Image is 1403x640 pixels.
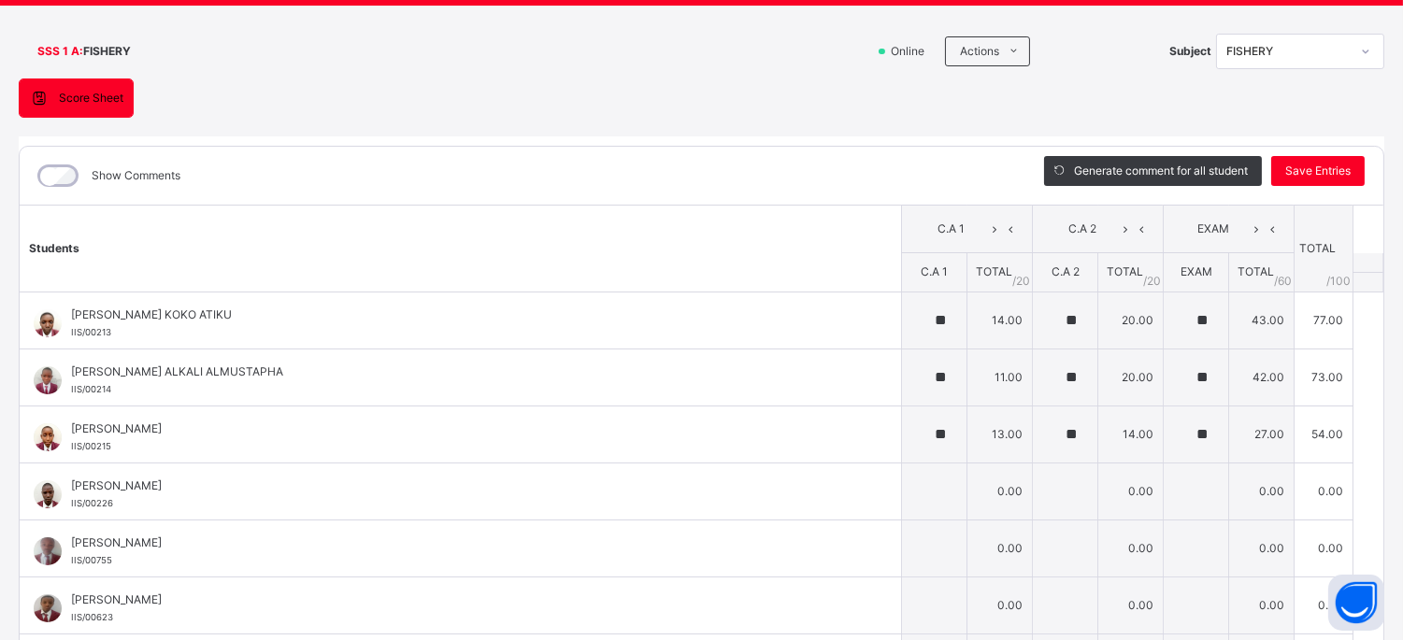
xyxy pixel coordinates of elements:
[1143,273,1161,290] span: / 20
[1328,575,1384,631] button: Open asap
[1052,264,1080,278] span: C.A 2
[1098,292,1164,348] td: 20.00
[889,43,936,60] span: Online
[1229,462,1295,519] td: 0.00
[967,405,1033,462] td: 13.00
[1098,405,1164,462] td: 14.00
[1295,462,1353,519] td: 0.00
[1285,163,1351,179] span: Save Entries
[34,309,62,337] img: IIS_00213.png
[1229,519,1295,576] td: 0.00
[71,477,859,494] span: [PERSON_NAME]
[34,423,62,451] img: IIS_00215.png
[71,555,112,565] span: IIS/00755
[34,366,62,394] img: IIS_00214.png
[921,264,948,278] span: C.A 1
[1047,220,1117,237] span: C.A 2
[29,241,79,255] span: Students
[967,292,1033,348] td: 14.00
[71,384,111,394] span: IIS/00214
[37,43,83,60] span: SSS 1 A :
[1295,519,1353,576] td: 0.00
[1326,273,1351,290] span: /100
[1178,220,1248,237] span: EXAM
[71,591,859,608] span: [PERSON_NAME]
[1295,292,1353,348] td: 77.00
[1098,576,1164,633] td: 0.00
[71,441,111,451] span: IIS/00215
[71,327,111,337] span: IIS/00213
[34,537,62,565] img: IIS_00755.png
[1295,348,1353,405] td: 73.00
[1229,405,1295,462] td: 27.00
[71,498,113,508] span: IIS/00226
[1074,163,1248,179] span: Generate comment for all student
[1238,264,1274,278] span: TOTAL
[1226,43,1350,60] div: FISHERY
[1098,462,1164,519] td: 0.00
[71,363,859,380] span: [PERSON_NAME] ALKALI ALMUSTAPHA
[1295,405,1353,462] td: 54.00
[1107,264,1143,278] span: TOTAL
[34,594,62,622] img: IIS_00623.png
[976,264,1012,278] span: TOTAL
[71,420,859,437] span: [PERSON_NAME]
[83,43,131,60] span: FISHERY
[967,348,1033,405] td: 11.00
[71,534,859,551] span: [PERSON_NAME]
[1181,264,1212,278] span: EXAM
[1295,576,1353,633] td: 0.00
[967,519,1033,576] td: 0.00
[34,480,62,508] img: IIS_00226.png
[71,306,859,323] span: [PERSON_NAME] KOKO ATIKU
[1229,292,1295,348] td: 43.00
[1169,43,1211,60] span: Subject
[59,90,123,107] span: Score Sheet
[1098,519,1164,576] td: 0.00
[1274,273,1292,290] span: / 60
[71,612,113,622] span: IIS/00623
[1229,348,1295,405] td: 42.00
[967,462,1033,519] td: 0.00
[1229,576,1295,633] td: 0.00
[1295,206,1353,292] th: TOTAL
[1098,348,1164,405] td: 20.00
[92,167,180,184] label: Show Comments
[960,43,999,60] span: Actions
[1012,273,1030,290] span: / 20
[967,576,1033,633] td: 0.00
[916,220,986,237] span: C.A 1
